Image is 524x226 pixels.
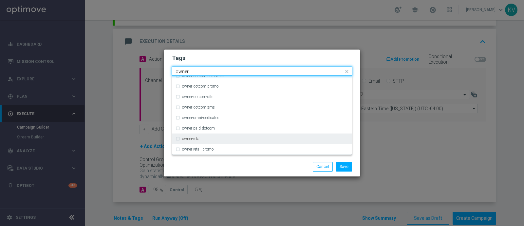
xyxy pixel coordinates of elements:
label: owner-dotcom-site [182,95,213,99]
button: Save [336,162,352,171]
div: owner-dotcom-promo [176,81,348,92]
ng-dropdown-panel: Options list [172,76,352,155]
label: owner-paid-dotcom [182,126,215,130]
label: owner-omni-dedicated [182,116,219,120]
div: owner-dotcom-sms [176,102,348,113]
div: owner-dotcom-dedicated [176,71,348,81]
div: owner-paid-dotcom [176,123,348,134]
label: owner-retail-promo [182,147,214,151]
label: owner-dotcom-promo [182,84,218,88]
ng-select: Live, sms [172,67,352,76]
div: owner-retail [176,134,348,144]
div: owner-retail-promo [176,144,348,154]
label: owner-dotcom-sms [182,105,215,109]
h2: Tags [172,54,352,62]
label: owner-retail [182,137,201,141]
div: owner-dotcom-site [176,92,348,102]
button: Cancel [313,162,333,171]
label: owner-dotcom-dedicated [182,74,224,78]
div: owner-omni-dedicated [176,113,348,123]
